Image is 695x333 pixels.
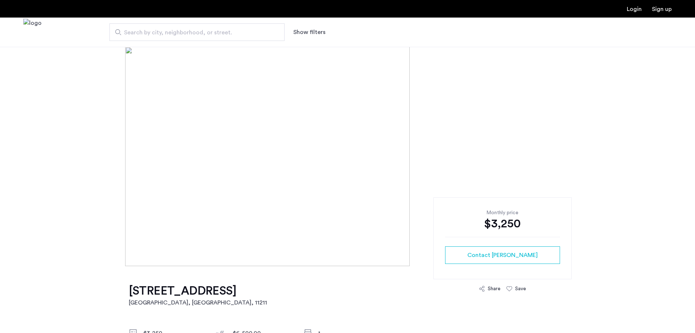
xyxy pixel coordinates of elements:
a: Login [627,6,642,12]
a: Cazamio Logo [23,19,42,46]
a: [STREET_ADDRESS][GEOGRAPHIC_DATA], [GEOGRAPHIC_DATA], 11211 [129,284,267,307]
span: Search by city, neighborhood, or street. [124,28,264,37]
div: Share [488,285,501,292]
input: Apartment Search [109,23,285,41]
img: logo [23,19,42,46]
h2: [GEOGRAPHIC_DATA], [GEOGRAPHIC_DATA] , 11211 [129,298,267,307]
div: Save [515,285,526,292]
div: $3,250 [445,216,560,231]
h1: [STREET_ADDRESS] [129,284,267,298]
div: Monthly price [445,209,560,216]
a: Registration [652,6,672,12]
button: button [445,246,560,264]
button: Show or hide filters [293,28,325,37]
span: Contact [PERSON_NAME] [467,251,538,260]
img: [object%20Object] [125,47,570,266]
